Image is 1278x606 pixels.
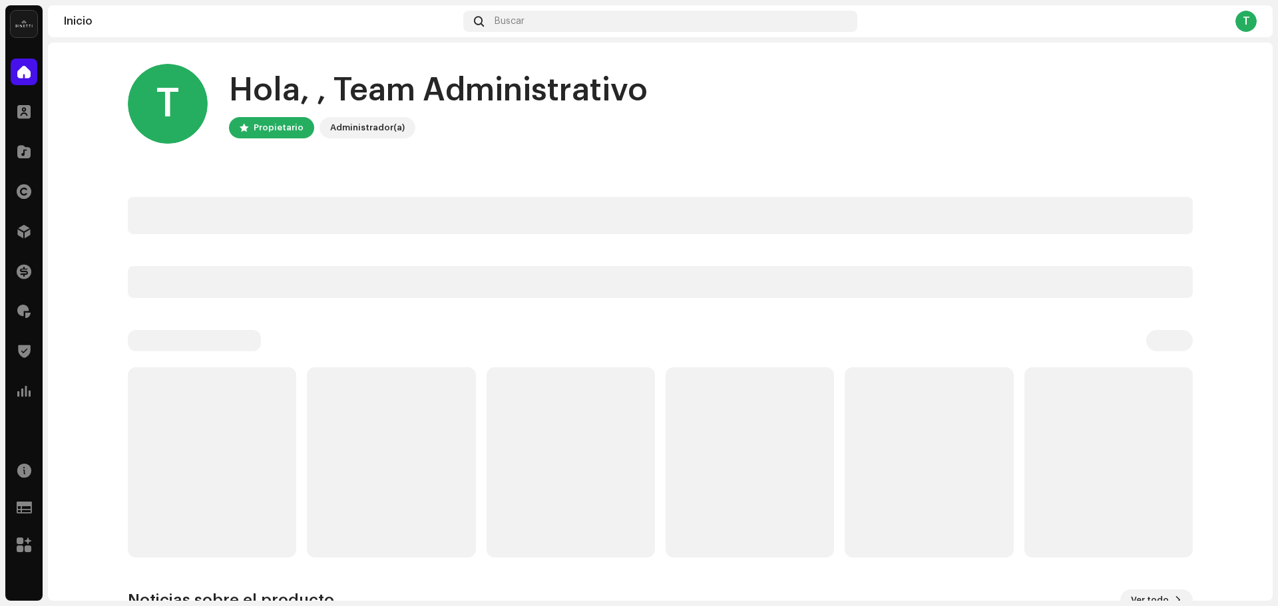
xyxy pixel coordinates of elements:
[128,64,208,144] div: T
[495,16,525,27] span: Buscar
[254,120,304,136] div: Propietario
[229,69,648,112] div: Hola, , Team Administrativo
[330,120,405,136] div: Administrador(a)
[11,11,37,37] img: 02a7c2d3-3c89-4098-b12f-2ff2945c95ee
[64,16,458,27] div: Inicio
